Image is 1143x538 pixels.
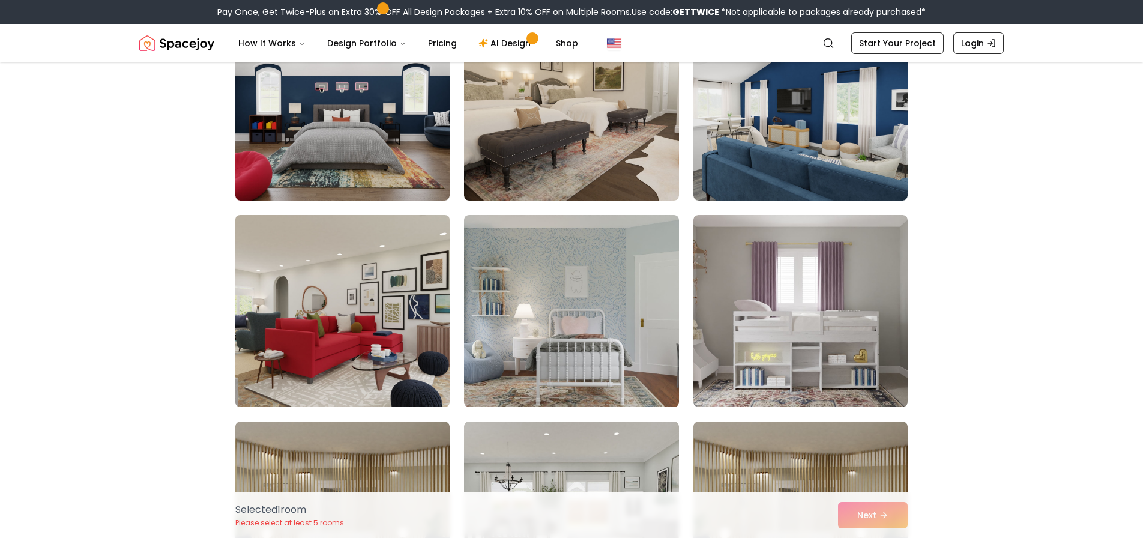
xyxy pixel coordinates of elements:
a: Login [953,32,1004,54]
span: *Not applicable to packages already purchased* [719,6,926,18]
img: Room room-17 [464,8,678,201]
img: Room room-21 [693,215,908,407]
p: Please select at least 5 rooms [235,518,344,528]
p: Selected 1 room [235,503,344,517]
img: Spacejoy Logo [139,31,214,55]
a: AI Design [469,31,544,55]
a: Start Your Project [851,32,944,54]
a: Shop [546,31,588,55]
img: Room room-18 [693,8,908,201]
button: How It Works [229,31,315,55]
img: Room room-20 [464,215,678,407]
a: Pricing [418,31,466,55]
b: GETTWICE [672,6,719,18]
img: Room room-16 [235,8,450,201]
div: Pay Once, Get Twice-Plus an Extra 30% OFF All Design Packages + Extra 10% OFF on Multiple Rooms. [217,6,926,18]
nav: Global [139,24,1004,62]
img: United States [607,36,621,50]
button: Design Portfolio [318,31,416,55]
a: Spacejoy [139,31,214,55]
img: Room room-19 [230,210,455,412]
span: Use code: [632,6,719,18]
nav: Main [229,31,588,55]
